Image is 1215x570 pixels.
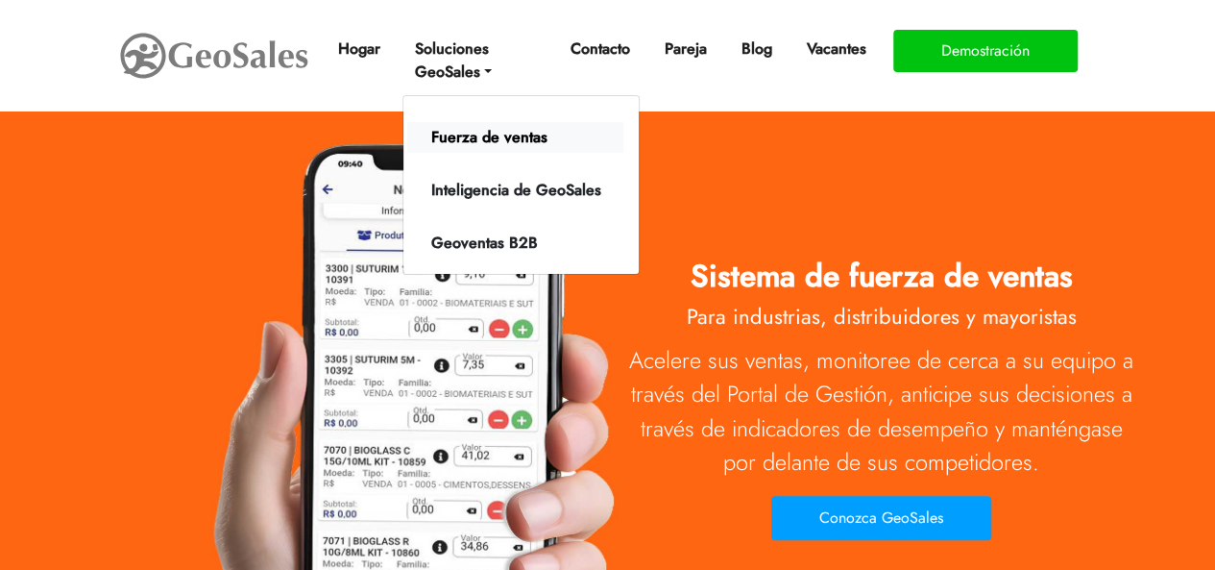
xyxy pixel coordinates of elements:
[665,37,707,60] font: Pareja
[819,508,943,530] font: Conozca GeoSales
[893,30,1078,72] button: Demostración
[329,30,387,68] a: Hogar
[563,30,638,68] a: Contacto
[406,30,543,91] a: Soluciones GeoSales
[691,254,1073,298] font: Sistema de fuerza de ventas
[734,30,780,68] a: Blog
[571,37,630,60] font: Contacto
[337,37,379,60] font: Hogar
[430,179,600,201] font: Inteligencia de GeoSales
[407,175,623,206] a: Inteligencia de GeoSales
[741,37,772,60] font: Blog
[407,122,623,153] a: Fuerza de ventas
[687,301,1077,332] font: Para industrias, distribuidores y mayoristas
[629,344,1133,480] font: Acelere sus ventas, monitoree de cerca a su equipo a través del Portal de Gestión, anticipe sus d...
[414,37,488,83] font: Soluciones GeoSales
[771,496,991,540] button: Conozca GeoSales
[118,29,310,83] img: Geoventas
[430,232,537,254] font: Geoventas B2B
[941,39,1030,62] font: Demostración
[807,37,866,60] font: Vacantes
[799,30,874,68] a: Vacantes
[430,126,547,148] font: Fuerza de ventas
[407,228,623,259] a: Geoventas B2B
[657,30,715,68] a: Pareja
